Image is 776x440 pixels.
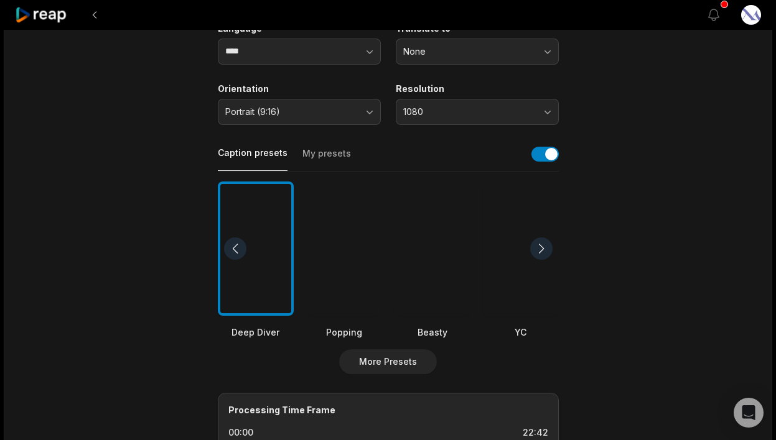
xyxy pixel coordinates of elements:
button: My presets [302,147,351,171]
div: Deep Diver [218,326,294,339]
span: 1080 [403,106,534,117]
div: Popping [306,326,382,339]
button: 1080 [396,99,559,125]
label: Orientation [218,83,381,94]
label: Resolution [396,83,559,94]
button: More Presets [339,349,437,374]
div: 00:00 [228,426,253,439]
span: Portrait (9:16) [225,106,356,117]
button: None [396,39,559,65]
div: 22:42 [523,426,548,439]
div: YC [483,326,559,339]
div: Beasty [395,326,470,339]
button: Caption presets [218,147,287,171]
button: Portrait (9:16) [218,99,381,125]
div: Processing Time Frame [228,403,548,416]
div: Open Intercom Messenger [734,398,764,428]
span: None [403,46,534,57]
